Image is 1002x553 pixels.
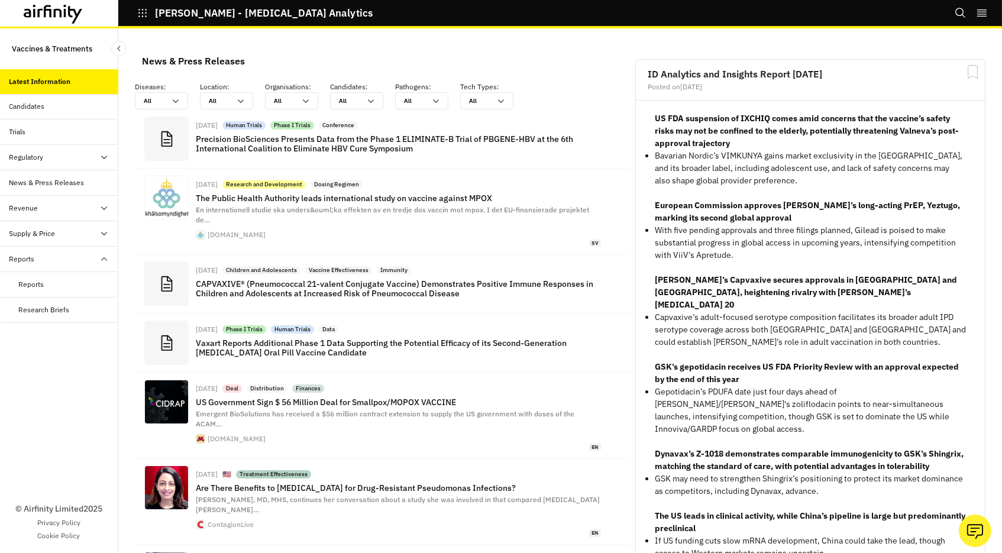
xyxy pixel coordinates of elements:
[274,325,311,334] p: Human Trials
[135,109,631,169] a: [DATE]Human TrialsPhase I TrialsConferencePrecision BioSciences Presents Data from the Phase 1 EL...
[135,458,631,544] a: [DATE]🇺🇸Treatment EffectivenessAre There Benefits to [MEDICAL_DATA] for Drug-Resistant Pseudomona...
[38,531,80,541] a: Cookie Policy
[196,267,218,274] div: [DATE]
[196,397,601,407] p: US Government Sign $ 56 Million Deal for Smallpox/MOPOX VACCINE
[955,3,967,23] button: Search
[460,82,525,92] p: Tech Types :
[9,254,35,264] div: Reports
[135,254,631,313] a: [DATE]Children and AdolescentsVaccine EffectivenessImmunityCAPVAXIVE® (Pneumococcal 21-valent Con...
[265,82,330,92] p: Organisations :
[226,180,302,189] p: Research and Development
[226,266,297,274] p: Children and Adolescents
[9,101,45,112] div: Candidates
[196,409,574,428] span: Emergent BioSolutions has received a $56 million contract extension to supply the US government w...
[222,470,231,480] p: 🇺🇸
[655,113,959,148] strong: US FDA suspension of IXCHIQ comes amid concerns that the vaccine’s safety risks may not be confin...
[19,305,70,315] div: Research Briefs
[196,385,218,392] div: [DATE]
[9,76,71,87] div: Latest Information
[589,240,601,247] span: sv
[655,510,965,533] strong: The US leads in clinical activity, while China’s pipeline is large but predominantly preclinical
[111,41,127,56] button: Close Sidebar
[959,515,991,547] button: Ask our analysts
[135,313,631,373] a: [DATE]Phase I TrialsHuman TrialsDataVaxart Reports Additional Phase 1 Data Supporting the Potenti...
[9,177,85,188] div: News & Press Releases
[9,127,26,137] div: Trials
[9,152,44,163] div: Regulatory
[135,373,631,458] a: [DATE]DealDistributionFinancesUS Government Sign $ 56 Million Deal for Smallpox/MOPOX VACCINEEmer...
[655,448,964,471] strong: Dynavax’s Z-1018 demonstrates comparable immunogenicity to GSK’s Shingrix, matching the standard ...
[589,529,601,537] span: en
[142,52,245,70] div: News & Press Releases
[200,82,265,92] p: Location :
[655,361,959,384] strong: GSK’s gepotidacin receives US FDA Priority Review with an approval expected by the end of this year
[226,325,263,334] p: Phase I Trials
[196,231,205,239] img: favicon.ico
[226,121,262,130] p: Human Trials
[137,3,373,23] button: [PERSON_NAME] - [MEDICAL_DATA] Analytics
[196,193,601,203] p: The Public Health Authority leads international study on vaccine against MPOX
[655,311,966,348] p: Capvaxive’s adult-focused serotype composition facilitates its broader adult IPD serotype coverag...
[135,82,200,92] p: Diseases :
[208,521,254,528] div: ContagionLive
[296,384,321,393] p: Finances
[196,495,600,514] span: [PERSON_NAME], MD, MHS, continues her conversation about a study she was involved in that compare...
[648,83,973,90] div: Posted on [DATE]
[655,473,966,497] p: GSK may need to strengthen Shingrix’s positioning to protect its market dominance as competitors,...
[196,181,218,188] div: [DATE]
[37,518,80,528] a: Privacy Policy
[274,121,311,130] p: Phase I Trials
[322,325,335,334] p: Data
[250,384,284,393] p: Distribution
[9,228,56,239] div: Supply & Price
[196,520,205,529] img: favicon.ico
[155,8,373,18] p: [PERSON_NAME] - [MEDICAL_DATA] Analytics
[9,203,38,214] div: Revenue
[145,380,188,423] img: cidrap-og-image.jpg
[145,176,188,219] img: share.png
[655,150,966,187] p: Bavarian Nordic’s VIMKUNYA gains market exclusivity in the [GEOGRAPHIC_DATA], and its broader lab...
[145,466,188,509] img: f8177ebfb506fe4d7dc8229b01eb67f1eefd8072-500x500.jpg
[196,471,218,478] div: [DATE]
[240,470,308,478] p: Treatment Effectiveness
[309,266,369,274] p: Vaccine Effectiveness
[208,435,266,442] div: [DOMAIN_NAME]
[19,279,44,290] div: Reports
[655,224,966,261] p: With five pending approvals and three filings planned, Gilead is poised to make substantial progr...
[395,82,460,92] p: Pathogens :
[380,266,408,274] p: Immunity
[196,122,218,129] div: [DATE]
[965,64,980,79] svg: Bookmark Report
[226,384,238,393] p: Deal
[208,231,266,238] div: [DOMAIN_NAME]
[196,205,589,224] span: En internationell studie ska unders&ouml;ka effekten av en tredje dos vaccin mot mpox. I det EU-f...
[12,38,92,60] p: Vaccines & Treatments
[196,338,601,357] p: Vaxart Reports Additional Phase 1 Data Supporting the Potential Efficacy of its Second-Generation...
[196,134,601,153] p: Precision BioSciences Presents Data from the Phase 1 ELIMINATE-B Trial of PBGENE-HBV at the 6th I...
[330,82,395,92] p: Candidates :
[655,274,957,310] strong: [PERSON_NAME]’s Capvaxive secures approvals in [GEOGRAPHIC_DATA] and [GEOGRAPHIC_DATA], heighteni...
[314,180,359,189] p: Dosing Regimen
[196,326,218,333] div: [DATE]
[196,483,601,493] p: Are There Benefits to [MEDICAL_DATA] for Drug-Resistant Pseudomonas Infections?
[589,444,601,451] span: en
[15,503,102,515] p: © Airfinity Limited 2025
[655,386,966,435] p: Gepotidacin’s PDUFA date just four days ahead of [PERSON_NAME]/[PERSON_NAME]'s zoliflodacin point...
[655,200,960,223] strong: European Commission approves [PERSON_NAME]’s long-acting PrEP, Yeztugo, marking its second global...
[648,69,973,79] h2: ID Analytics and Insights Report [DATE]
[196,435,205,443] img: favicon.ico
[322,121,354,130] p: Conference
[135,169,631,254] a: [DATE]Research and DevelopmentDosing RegimenThe Public Health Authority leads international study...
[196,279,601,298] p: CAPVAXIVE® (Pneumococcal 21-valent Conjugate Vaccine) Demonstrates Positive Immune Responses in C...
